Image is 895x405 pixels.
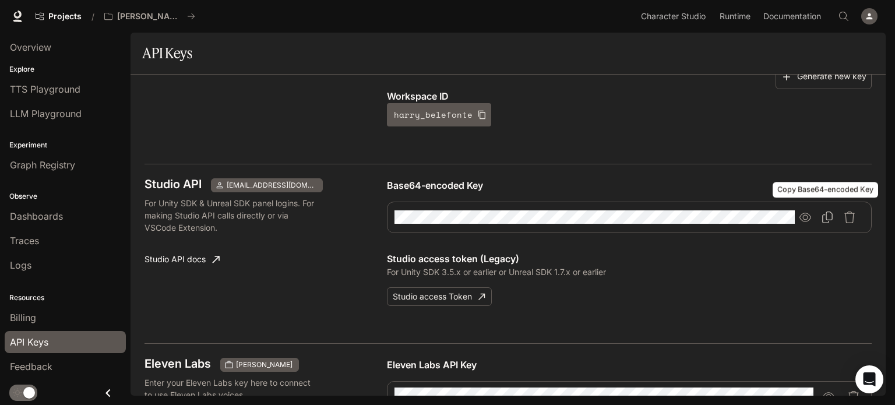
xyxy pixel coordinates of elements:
[140,248,224,271] a: Studio API docs
[99,5,200,28] button: All workspaces
[220,358,299,372] div: This key will apply to your current workspace only
[387,103,491,126] button: harry_belefonte
[48,12,82,22] span: Projects
[387,358,872,372] p: Eleven Labs API Key
[145,178,202,190] h3: Studio API
[211,178,323,192] div: This key applies to current user accounts
[387,266,872,278] p: For Unity SDK 3.5.x or earlier or Unreal SDK 1.7.x or earlier
[773,182,878,198] div: Copy Base64-encoded Key
[87,10,99,23] div: /
[715,5,757,28] a: Runtime
[387,287,492,307] button: Studio access Token
[117,12,182,22] p: [PERSON_NAME]
[387,252,872,266] p: Studio access token (Legacy)
[387,89,872,103] p: Workspace ID
[720,9,750,24] span: Runtime
[759,5,830,28] a: Documentation
[145,197,319,234] p: For Unity SDK & Unreal SDK panel logins. For making Studio API calls directly or via VSCode Exten...
[231,360,297,370] span: [PERSON_NAME]
[145,358,211,369] h3: Eleven Labs
[387,178,872,192] p: Base64-encoded Key
[222,180,321,191] span: [EMAIL_ADDRESS][DOMAIN_NAME]
[817,207,838,228] button: Copy Base64-encoded Key
[855,365,883,393] div: Open Intercom Messenger
[763,9,821,24] span: Documentation
[145,376,319,401] p: Enter your Eleven Labs key here to connect to use Eleven Labs voices.
[636,5,714,28] a: Character Studio
[776,64,872,89] button: Generate new key
[832,5,855,28] button: Open Command Menu
[30,5,87,28] a: Go to projects
[641,9,706,24] span: Character Studio
[142,41,192,65] h1: API Keys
